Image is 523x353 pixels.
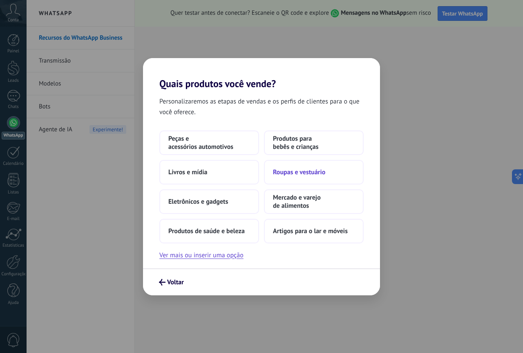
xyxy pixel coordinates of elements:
span: Livros e mídia [168,168,207,176]
span: Peças e acessórios automotivos [168,135,250,151]
h2: Quais produtos você vende? [143,58,380,90]
span: Artigos para o lar e móveis [273,227,348,235]
span: Produtos para bebês e crianças [273,135,355,151]
span: Mercado e varejo de alimentos [273,193,355,210]
button: Produtos de saúde e beleza [159,219,259,243]
button: Voltar [155,275,188,289]
span: Personalizaremos as etapas de vendas e os perfis de clientes para o que você oferece. [159,96,364,117]
span: Voltar [167,279,184,285]
button: Peças e acessórios automotivos [159,130,259,155]
button: Produtos para bebês e crianças [264,130,364,155]
button: Livros e mídia [159,160,259,184]
button: Mercado e varejo de alimentos [264,189,364,214]
span: Roupas e vestuário [273,168,325,176]
button: Artigos para o lar e móveis [264,219,364,243]
button: Eletrônicos e gadgets [159,189,259,214]
button: Ver mais ou inserir uma opção [159,250,244,261]
span: Produtos de saúde e beleza [168,227,245,235]
span: Eletrônicos e gadgets [168,198,228,206]
button: Roupas e vestuário [264,160,364,184]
